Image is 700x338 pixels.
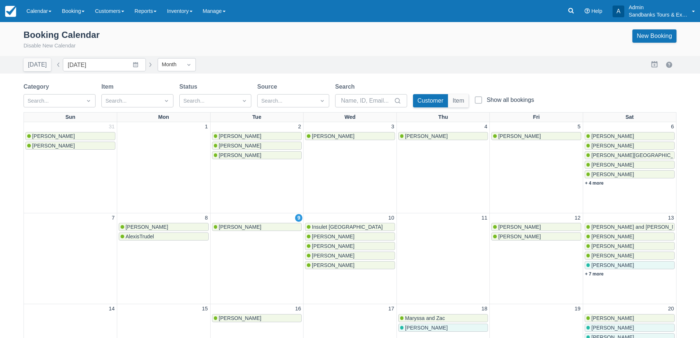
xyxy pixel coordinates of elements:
[126,234,154,239] span: AlexisTrudel
[480,305,489,313] a: 18
[398,132,488,140] a: [PERSON_NAME]
[629,11,688,18] p: Sandbanks Tours & Experiences
[179,82,200,91] label: Status
[487,96,534,104] div: Show all bookings
[119,223,209,231] a: [PERSON_NAME]
[204,123,209,131] a: 1
[585,170,675,178] a: [PERSON_NAME]
[312,224,383,230] span: Insulet [GEOGRAPHIC_DATA]
[667,305,675,313] a: 20
[585,151,675,159] a: [PERSON_NAME][GEOGRAPHIC_DATA]
[204,214,209,222] a: 8
[585,223,675,231] a: [PERSON_NAME] and [PERSON_NAME]
[585,252,675,260] a: [PERSON_NAME]
[613,6,624,17] div: A
[405,133,448,139] span: [PERSON_NAME]
[591,152,688,158] span: [PERSON_NAME][GEOGRAPHIC_DATA]
[413,94,448,107] button: Customer
[387,305,396,313] a: 17
[585,232,675,241] a: [PERSON_NAME]
[624,113,635,122] a: Sat
[219,315,261,321] span: [PERSON_NAME]
[24,82,52,91] label: Category
[63,58,146,71] input: Date
[257,82,280,91] label: Source
[448,94,469,107] button: Item
[591,224,688,230] span: [PERSON_NAME] and [PERSON_NAME]
[24,42,76,50] button: Disable New Calendar
[107,305,116,313] a: 14
[312,234,355,239] span: [PERSON_NAME]
[219,152,261,158] span: [PERSON_NAME]
[335,82,358,91] label: Search
[585,132,675,140] a: [PERSON_NAME]
[398,314,488,322] a: Maryssa and Zac
[294,305,302,313] a: 16
[126,224,168,230] span: [PERSON_NAME]
[241,97,248,104] span: Dropdown icon
[212,151,302,159] a: [PERSON_NAME]
[107,123,116,131] a: 31
[591,243,634,249] span: [PERSON_NAME]
[591,325,634,331] span: [PERSON_NAME]
[212,223,302,231] a: [PERSON_NAME]
[305,223,395,231] a: Insulet [GEOGRAPHIC_DATA]
[163,97,170,104] span: Dropdown icon
[319,97,326,104] span: Dropdown icon
[585,261,675,269] a: [PERSON_NAME]
[110,214,116,222] a: 7
[85,97,92,104] span: Dropdown icon
[219,143,261,149] span: [PERSON_NAME]
[585,181,604,186] a: + 4 more
[667,214,675,222] a: 13
[498,133,541,139] span: [PERSON_NAME]
[491,232,581,241] a: [PERSON_NAME]
[219,133,261,139] span: [PERSON_NAME]
[219,224,261,230] span: [PERSON_NAME]
[341,94,392,107] input: Name, ID, Email...
[585,142,675,150] a: [PERSON_NAME]
[201,305,209,313] a: 15
[343,113,357,122] a: Wed
[162,61,179,69] div: Month
[24,58,51,71] button: [DATE]
[405,325,448,331] span: [PERSON_NAME]
[32,133,75,139] span: [PERSON_NAME]
[591,171,634,177] span: [PERSON_NAME]
[437,113,449,122] a: Thu
[629,4,688,11] p: Admin
[498,224,541,230] span: [PERSON_NAME]
[498,234,541,239] span: [PERSON_NAME]
[585,271,604,277] a: + 7 more
[591,143,634,149] span: [PERSON_NAME]
[585,161,675,169] a: [PERSON_NAME]
[25,142,115,150] a: [PERSON_NAME]
[297,123,302,131] a: 2
[305,261,395,269] a: [PERSON_NAME]
[585,314,675,322] a: [PERSON_NAME]
[591,162,634,168] span: [PERSON_NAME]
[212,132,302,140] a: [PERSON_NAME]
[305,132,395,140] a: [PERSON_NAME]
[591,8,602,14] span: Help
[305,252,395,260] a: [PERSON_NAME]
[5,6,16,17] img: checkfront-main-nav-mini-logo.png
[405,315,445,321] span: Maryssa and Zac
[632,29,676,43] a: New Booking
[305,242,395,250] a: [PERSON_NAME]
[119,232,209,241] a: AlexisTrudel
[24,29,100,40] div: Booking Calendar
[573,305,582,313] a: 19
[585,324,675,332] a: [PERSON_NAME]
[398,324,488,332] a: [PERSON_NAME]
[295,214,302,222] a: 9
[312,243,355,249] span: [PERSON_NAME]
[491,223,581,231] a: [PERSON_NAME]
[101,82,116,91] label: Item
[212,314,302,322] a: [PERSON_NAME]
[25,132,115,140] a: [PERSON_NAME]
[670,123,675,131] a: 6
[591,262,634,268] span: [PERSON_NAME]
[390,123,396,131] a: 3
[591,253,634,259] span: [PERSON_NAME]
